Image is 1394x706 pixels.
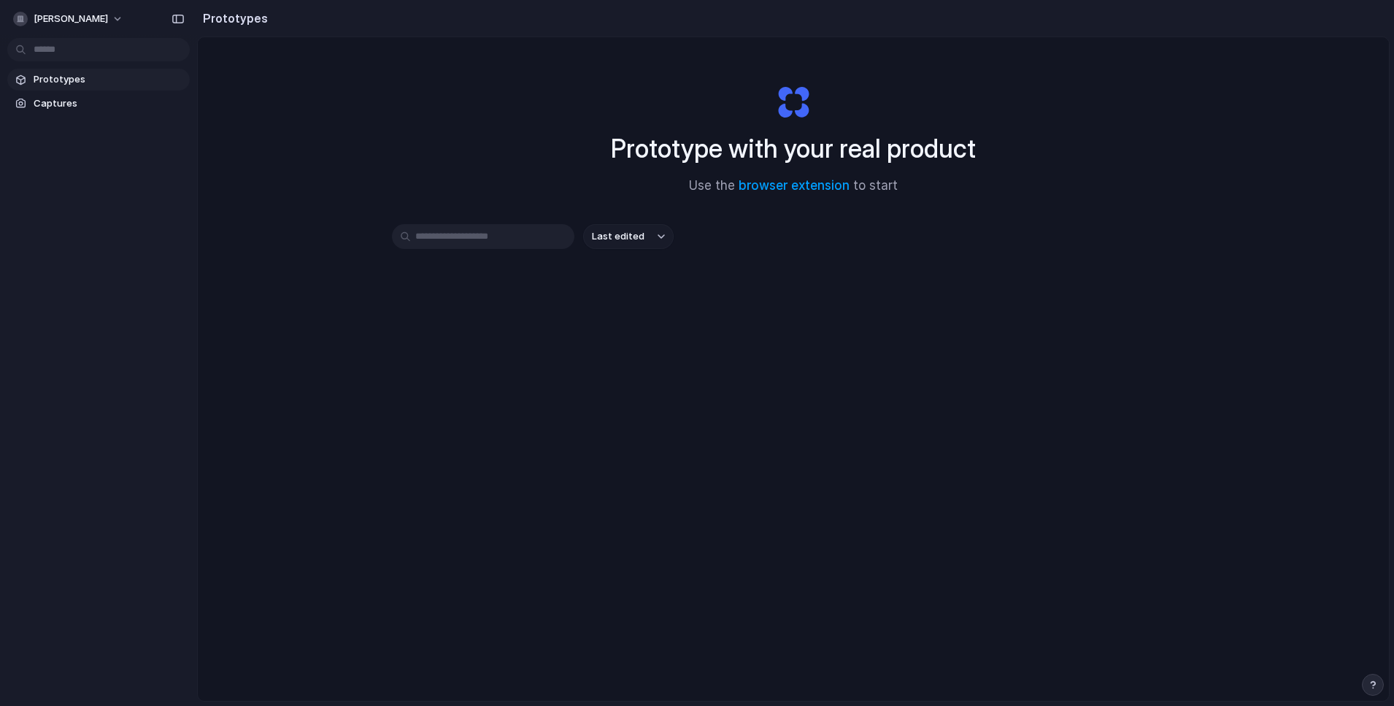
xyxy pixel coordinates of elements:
span: Use the to start [689,177,898,196]
h1: Prototype with your real product [611,129,976,168]
a: Captures [7,93,190,115]
span: Captures [34,96,184,111]
a: browser extension [739,178,850,193]
span: [PERSON_NAME] [34,12,108,26]
button: [PERSON_NAME] [7,7,131,31]
h2: Prototypes [197,9,268,27]
span: Prototypes [34,72,184,87]
a: Prototypes [7,69,190,91]
span: Last edited [592,229,644,244]
button: Last edited [583,224,674,249]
